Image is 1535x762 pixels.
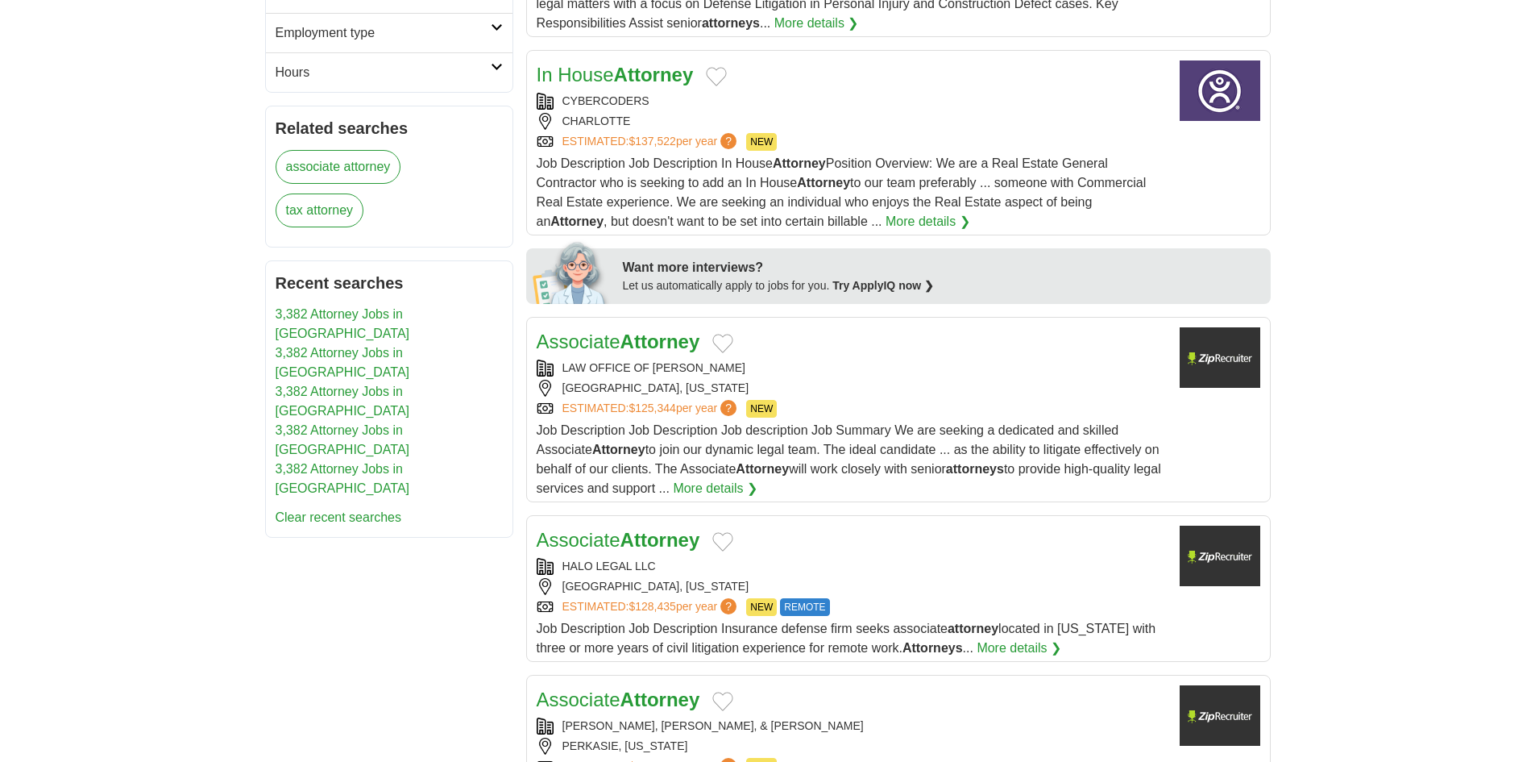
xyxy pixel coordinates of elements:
[706,67,727,86] button: Add to favorite jobs
[629,600,675,613] span: $128,435
[720,598,736,614] span: ?
[797,176,850,189] strong: Attorney
[562,94,649,107] a: CYBERCODERS
[537,738,1167,755] div: PERKASIE, [US_STATE]
[746,598,777,616] span: NEW
[276,194,364,227] a: tax attorney
[562,598,741,616] a: ESTIMATED:$128,435per year?
[276,23,491,43] h2: Employment type
[533,239,611,304] img: apply-iq-scientist.png
[537,689,700,710] a: AssociateAttorney
[1180,685,1260,746] img: Company logo
[537,64,694,85] a: In HouseAttorney
[774,14,859,33] a: More details ❯
[620,529,700,551] strong: Attorney
[562,400,741,418] a: ESTIMATED:$125,344per year?
[537,113,1167,130] div: CHARLOTTE
[537,156,1147,228] span: Job Description Job Description In House Position Overview: We are a Real Estate General Contract...
[832,279,934,292] a: Try ApplyIQ now ❯
[266,52,512,92] a: Hours
[276,271,503,295] h2: Recent searches
[886,212,970,231] a: More details ❯
[746,133,777,151] span: NEW
[537,380,1167,397] div: [GEOGRAPHIC_DATA], [US_STATE]
[623,277,1261,294] div: Let us automatically apply to jobs for you.
[673,479,757,498] a: More details ❯
[712,692,733,711] button: Add to favorite jobs
[537,529,700,551] a: AssociateAttorney
[562,133,741,151] a: ESTIMATED:$137,522per year?
[276,510,402,524] a: Clear recent searches
[537,360,1167,377] div: LAW OFFICE OF [PERSON_NAME]
[1180,60,1260,121] img: CyberCoders logo
[537,622,1156,655] span: Job Description Job Description Insurance defense firm seeks associate located in [US_STATE] with...
[537,423,1161,495] span: Job Description Job Description Job description Job Summary We are seeking a dedicated and skille...
[902,641,963,655] strong: Attorneys
[712,532,733,552] button: Add to favorite jobs
[948,622,998,635] strong: attorney
[276,346,410,379] a: 3,382 Attorney Jobs in [GEOGRAPHIC_DATA]
[276,63,491,82] h2: Hours
[620,331,700,352] strong: Attorney
[629,135,675,148] span: $137,522
[550,214,604,228] strong: Attorney
[720,133,736,149] span: ?
[1180,327,1260,388] img: Company logo
[276,150,401,184] a: associate attorney
[977,639,1061,658] a: More details ❯
[620,689,700,710] strong: Attorney
[720,400,736,416] span: ?
[712,334,733,353] button: Add to favorite jobs
[537,558,1167,575] div: HALO LEGAL LLC
[276,307,410,340] a: 3,382 Attorney Jobs in [GEOGRAPHIC_DATA]
[629,402,675,414] span: $125,344
[537,578,1167,595] div: [GEOGRAPHIC_DATA], [US_STATE]
[276,462,410,495] a: 3,382 Attorney Jobs in [GEOGRAPHIC_DATA]
[592,443,645,456] strong: Attorney
[276,423,410,456] a: 3,382 Attorney Jobs in [GEOGRAPHIC_DATA]
[946,462,1004,476] strong: attorneys
[537,331,700,352] a: AssociateAttorney
[276,385,410,418] a: 3,382 Attorney Jobs in [GEOGRAPHIC_DATA]
[276,116,503,140] h2: Related searches
[702,16,760,30] strong: attorneys
[537,718,1167,735] div: [PERSON_NAME], [PERSON_NAME], & [PERSON_NAME]
[266,13,512,52] a: Employment type
[614,64,694,85] strong: Attorney
[623,258,1261,277] div: Want more interviews?
[746,400,777,418] span: NEW
[1180,526,1260,586] img: Company logo
[780,598,829,616] span: REMOTE
[773,156,826,170] strong: Attorney
[736,462,789,476] strong: Attorney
